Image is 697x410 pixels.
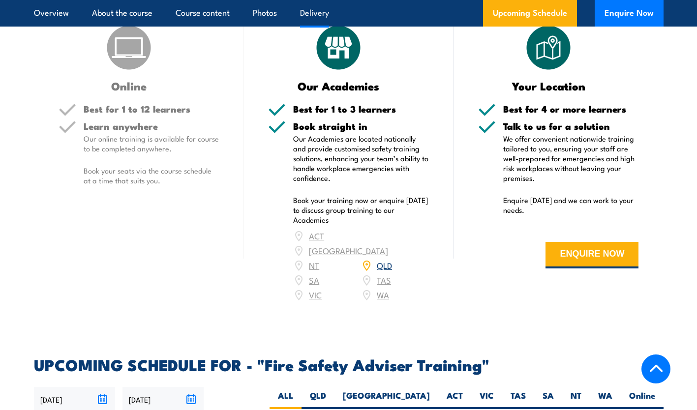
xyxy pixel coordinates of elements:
h5: Talk to us for a solution [503,121,639,131]
p: Book your training now or enquire [DATE] to discuss group training to our Academies [293,195,429,225]
label: ACT [438,390,471,409]
h3: Online [59,80,200,91]
label: QLD [302,390,334,409]
p: Our Academies are located nationally and provide customised safety training solutions, enhancing ... [293,134,429,183]
a: QLD [377,259,392,271]
h5: Best for 4 or more learners [503,104,639,114]
p: Enquire [DATE] and we can work to your needs. [503,195,639,215]
label: ALL [270,390,302,409]
p: Our online training is available for course to be completed anywhere. [84,134,219,153]
label: NT [562,390,590,409]
p: We offer convenient nationwide training tailored to you, ensuring your staff are well-prepared fo... [503,134,639,183]
button: ENQUIRE NOW [545,242,638,268]
label: VIC [471,390,502,409]
label: TAS [502,390,534,409]
h2: UPCOMING SCHEDULE FOR - "Fire Safety Adviser Training" [34,357,664,371]
label: Online [621,390,664,409]
h5: Book straight in [293,121,429,131]
h5: Learn anywhere [84,121,219,131]
label: [GEOGRAPHIC_DATA] [334,390,438,409]
h5: Best for 1 to 3 learners [293,104,429,114]
h3: Our Academies [268,80,409,91]
h5: Best for 1 to 12 learners [84,104,219,114]
p: Book your seats via the course schedule at a time that suits you. [84,166,219,185]
h3: Your Location [478,80,619,91]
label: WA [590,390,621,409]
label: SA [534,390,562,409]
